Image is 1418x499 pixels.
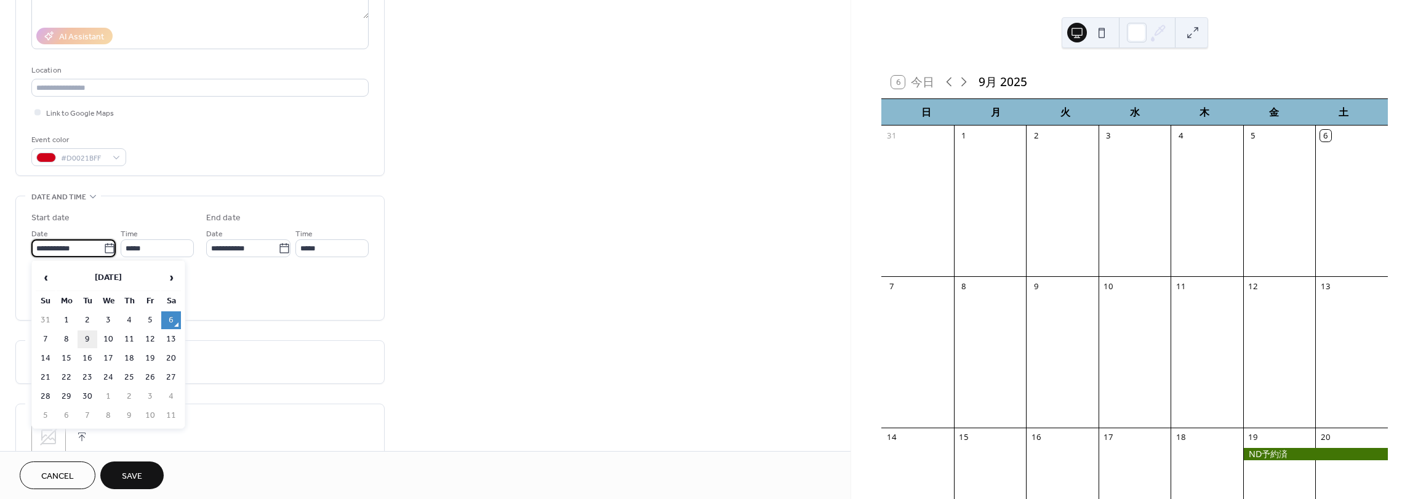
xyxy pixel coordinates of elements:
[206,228,223,241] span: Date
[78,292,97,310] th: Tu
[1248,281,1259,292] div: 12
[36,292,55,310] th: Su
[98,292,118,310] th: We
[119,292,139,310] th: Th
[1243,448,1388,460] div: ND予約済
[78,369,97,386] td: 23
[36,407,55,425] td: 5
[100,461,164,489] button: Save
[1103,432,1114,443] div: 17
[1169,99,1239,126] div: 木
[78,330,97,348] td: 9
[98,407,118,425] td: 8
[886,432,897,443] div: 14
[98,349,118,367] td: 17
[161,292,181,310] th: Sa
[295,228,313,241] span: Time
[36,330,55,348] td: 7
[31,212,70,225] div: Start date
[140,311,160,329] td: 5
[119,349,139,367] td: 18
[140,369,160,386] td: 26
[36,265,55,290] span: ‹
[161,349,181,367] td: 20
[57,407,76,425] td: 6
[121,228,138,241] span: Time
[140,388,160,405] td: 3
[1176,281,1187,292] div: 11
[161,311,181,329] td: 6
[1031,130,1042,141] div: 2
[1239,99,1308,126] div: 金
[57,349,76,367] td: 15
[57,388,76,405] td: 29
[46,107,114,120] span: Link to Google Maps
[98,330,118,348] td: 10
[57,369,76,386] td: 22
[1100,99,1169,126] div: 水
[31,191,86,204] span: Date and time
[122,470,142,483] span: Save
[78,407,97,425] td: 7
[78,349,97,367] td: 16
[1176,432,1187,443] div: 18
[78,388,97,405] td: 30
[31,134,124,146] div: Event color
[119,330,139,348] td: 11
[140,349,160,367] td: 19
[1103,130,1114,141] div: 3
[1320,281,1331,292] div: 13
[161,369,181,386] td: 27
[886,130,897,141] div: 31
[958,281,969,292] div: 8
[891,99,961,126] div: 日
[78,311,97,329] td: 2
[36,369,55,386] td: 21
[1031,281,1042,292] div: 9
[958,130,969,141] div: 1
[1320,130,1331,141] div: 6
[1103,281,1114,292] div: 10
[140,292,160,310] th: Fr
[119,388,139,405] td: 2
[886,281,897,292] div: 7
[31,420,66,454] div: ;
[57,265,160,291] th: [DATE]
[958,432,969,443] div: 15
[140,407,160,425] td: 10
[57,311,76,329] td: 1
[31,64,366,77] div: Location
[206,212,241,225] div: End date
[1031,432,1042,443] div: 16
[41,470,74,483] span: Cancel
[119,369,139,386] td: 25
[61,152,106,165] span: #D0021BFF
[161,388,181,405] td: 4
[98,388,118,405] td: 1
[1176,130,1187,141] div: 4
[20,461,95,489] button: Cancel
[36,349,55,367] td: 14
[161,407,181,425] td: 11
[979,73,1027,91] div: 9月 2025
[36,388,55,405] td: 28
[31,228,48,241] span: Date
[98,369,118,386] td: 24
[162,265,180,290] span: ›
[98,311,118,329] td: 3
[1030,99,1100,126] div: 火
[161,330,181,348] td: 13
[1248,432,1259,443] div: 19
[1308,99,1378,126] div: 土
[57,330,76,348] td: 8
[140,330,160,348] td: 12
[36,311,55,329] td: 31
[119,407,139,425] td: 9
[961,99,1030,126] div: 月
[119,311,139,329] td: 4
[57,292,76,310] th: Mo
[1248,130,1259,141] div: 5
[1320,432,1331,443] div: 20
